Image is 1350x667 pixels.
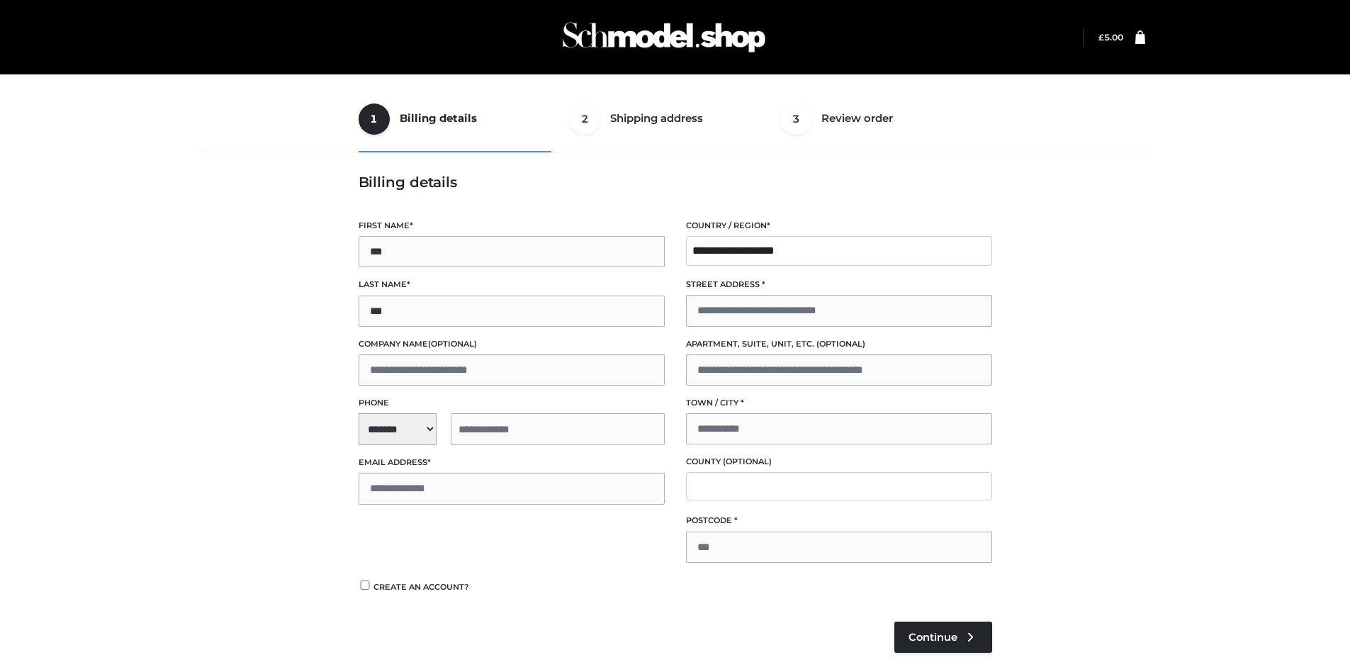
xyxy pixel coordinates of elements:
[359,219,665,232] label: First name
[373,582,469,592] span: Create an account?
[686,337,992,351] label: Apartment, suite, unit, etc.
[359,174,992,191] h3: Billing details
[1098,32,1104,43] span: £
[359,396,665,410] label: Phone
[723,456,772,466] span: (optional)
[359,581,371,590] input: Create an account?
[909,631,957,644] span: Continue
[359,456,665,469] label: Email address
[686,219,992,232] label: Country / Region
[686,278,992,291] label: Street address
[1098,32,1123,43] bdi: 5.00
[359,337,665,351] label: Company name
[1098,32,1123,43] a: £5.00
[686,396,992,410] label: Town / City
[686,455,992,469] label: County
[359,278,665,291] label: Last name
[428,339,477,349] span: (optional)
[558,9,770,65] img: Schmodel Admin 964
[894,622,992,653] a: Continue
[686,514,992,527] label: Postcode
[816,339,865,349] span: (optional)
